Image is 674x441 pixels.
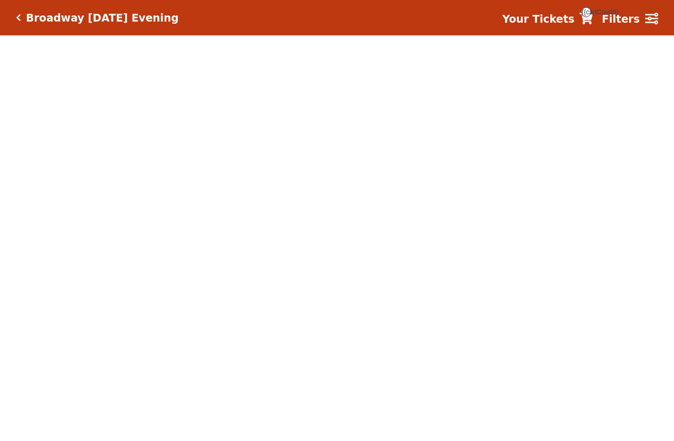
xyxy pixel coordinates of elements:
[602,11,658,27] a: Filters
[581,7,591,17] span: {{cartCount}}
[502,13,575,25] strong: Your Tickets
[26,12,178,24] h5: Broadway [DATE] Evening
[16,14,21,22] a: Click here to go back to filters
[502,11,593,27] a: Your Tickets {{cartCount}}
[602,13,640,25] strong: Filters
